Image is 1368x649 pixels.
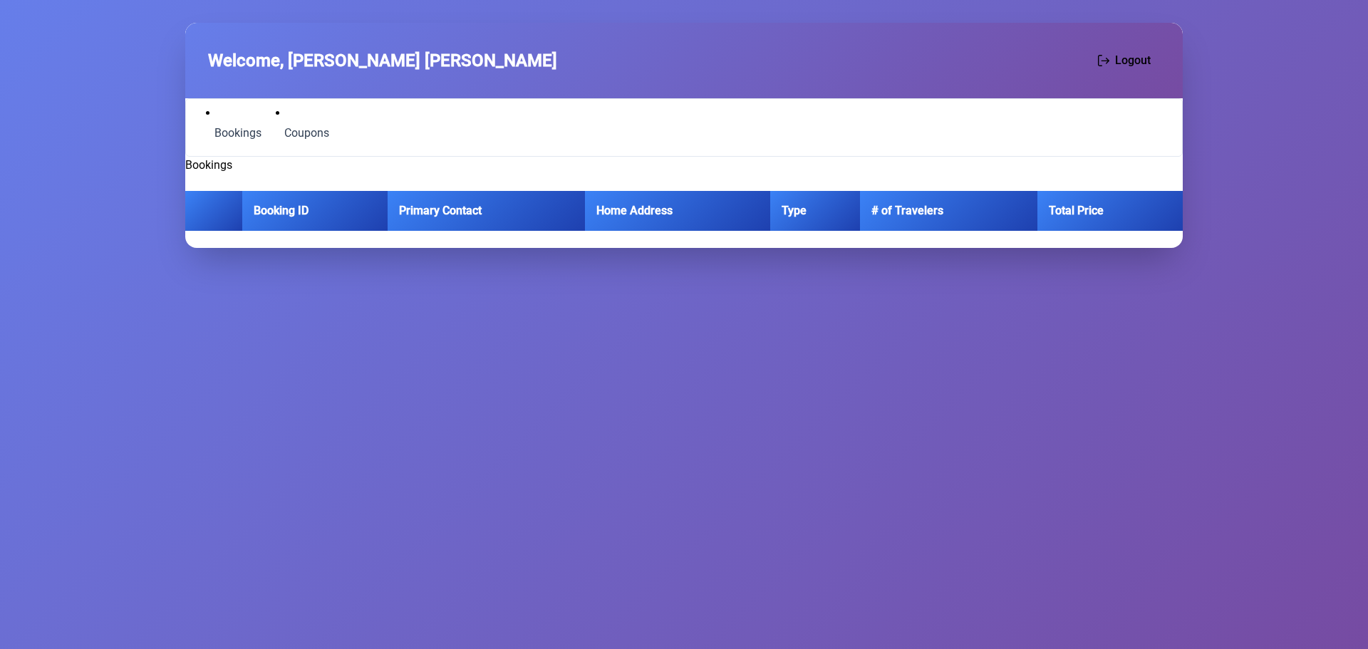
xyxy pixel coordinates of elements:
button: Logout [1089,46,1160,76]
li: Bookings [206,105,270,145]
li: Coupons [276,105,338,145]
span: Coupons [284,128,329,139]
span: Welcome, [PERSON_NAME] [PERSON_NAME] [208,48,557,73]
th: Total Price [1037,191,1183,231]
th: # of Travelers [860,191,1037,231]
a: Bookings [206,122,270,145]
th: Home Address [585,191,770,231]
th: Booking ID [242,191,388,231]
h2: Bookings [185,157,1183,174]
span: Logout [1115,52,1151,69]
span: Bookings [214,128,261,139]
a: Coupons [276,122,338,145]
th: Type [770,191,859,231]
th: Primary Contact [388,191,585,231]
